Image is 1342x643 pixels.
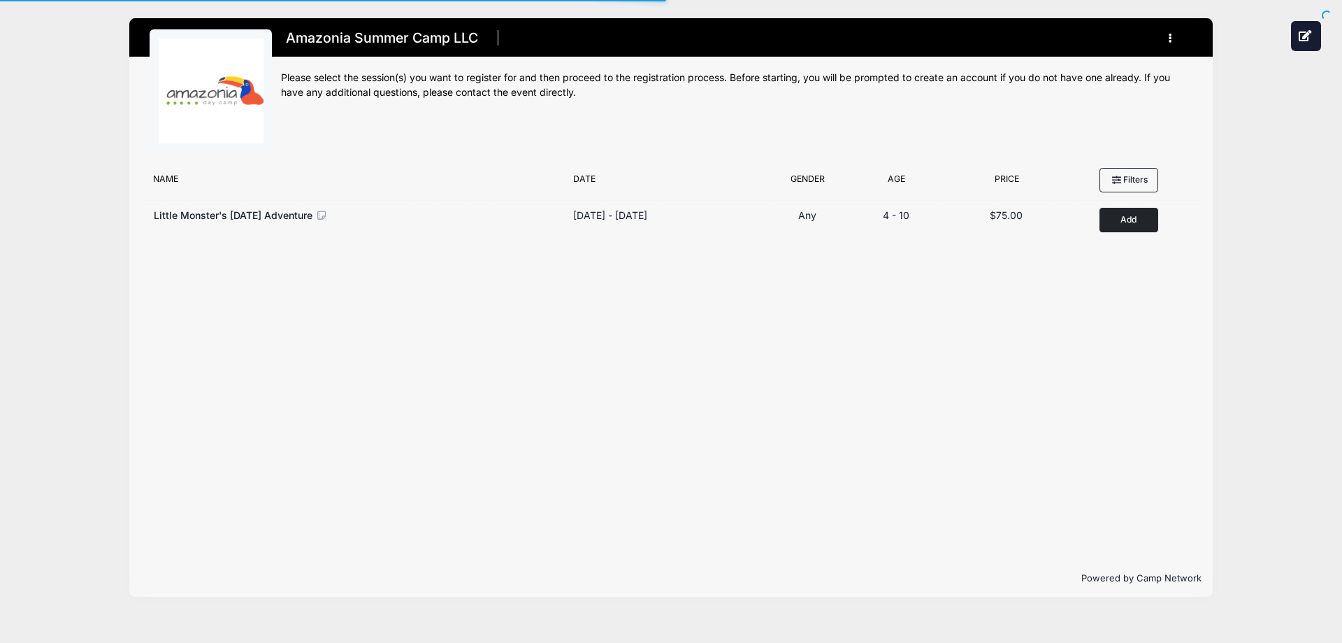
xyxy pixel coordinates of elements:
button: Add [1099,208,1158,232]
p: Powered by Camp Network [140,572,1202,586]
img: logo [159,38,264,143]
span: Any [798,209,816,221]
div: Please select the session(s) you want to register for and then proceed to the registration proces... [281,71,1192,100]
button: Filters [1099,168,1158,192]
div: Name [146,173,565,192]
span: 4 - 10 [883,209,909,221]
div: Gender [765,173,849,192]
div: Age [849,173,944,192]
h1: Amazonia Summer Camp LLC [281,26,482,50]
div: Date [566,173,765,192]
div: Price [944,173,1069,192]
span: $75.00 [990,209,1023,221]
div: [DATE] - [DATE] [573,208,647,222]
span: Little Monster's [DATE] Adventure [154,209,312,221]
